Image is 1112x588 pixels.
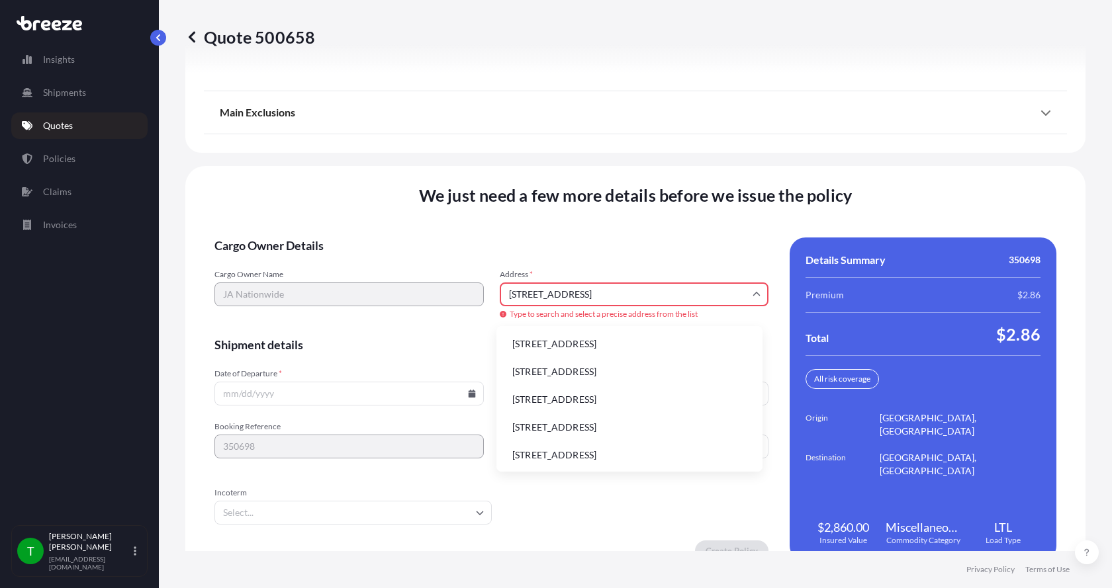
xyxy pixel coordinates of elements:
[214,487,492,498] span: Incoterm
[214,368,484,379] span: Date of Departure
[11,146,148,172] a: Policies
[214,435,484,458] input: Your internal reference
[806,288,844,302] span: Premium
[214,421,484,432] span: Booking Reference
[695,540,768,562] button: Create Policy
[886,519,960,535] span: Miscellaneous Manufactured Articles
[500,269,769,280] span: Address
[502,359,757,384] li: [STREET_ADDRESS]
[806,331,829,345] span: Total
[419,185,853,206] span: We just need a few more details before we issue the policy
[220,97,1051,128] div: Main Exclusions
[43,53,75,66] p: Insights
[502,415,757,440] li: [STREET_ADDRESS]
[43,119,73,132] p: Quotes
[43,218,77,231] p: Invoices
[986,535,1021,546] span: Load Type
[43,152,75,165] p: Policies
[502,387,757,412] li: [STREET_ADDRESS]
[43,185,71,198] p: Claims
[27,544,34,558] span: T
[819,535,867,546] span: Insured Value
[886,535,960,546] span: Commodity Category
[706,544,758,558] p: Create Policy
[214,501,492,525] input: Select...
[996,323,1041,345] span: $2.86
[43,86,86,99] p: Shipments
[806,253,886,267] span: Details Summary
[880,411,1041,438] span: [GEOGRAPHIC_DATA], [GEOGRAPHIC_DATA]
[502,442,757,468] li: [STREET_ADDRESS]
[806,411,880,438] span: Origin
[1017,288,1041,302] span: $2.86
[220,106,295,119] span: Main Exclusions
[11,112,148,139] a: Quotes
[994,519,1012,535] span: LTL
[49,555,131,571] p: [EMAIL_ADDRESS][DOMAIN_NAME]
[11,79,148,106] a: Shipments
[806,369,879,389] div: All risk coverage
[11,46,148,73] a: Insights
[11,212,148,238] a: Invoices
[500,309,769,319] span: Type to search and select a precise address from the list
[214,237,768,253] span: Cargo Owner Details
[49,531,131,552] p: [PERSON_NAME] [PERSON_NAME]
[1009,253,1041,267] span: 350698
[966,564,1015,575] a: Privacy Policy
[500,282,769,306] input: Cargo owner address
[502,331,757,357] li: [STREET_ADDRESS]
[817,519,869,535] span: $2,860.00
[1025,564,1070,575] a: Terms of Use
[214,269,484,280] span: Cargo Owner Name
[880,451,1041,478] span: [GEOGRAPHIC_DATA], [GEOGRAPHIC_DATA]
[214,382,484,405] input: mm/dd/yyyy
[214,337,768,353] span: Shipment details
[806,451,880,478] span: Destination
[11,179,148,205] a: Claims
[185,26,315,48] p: Quote 500658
